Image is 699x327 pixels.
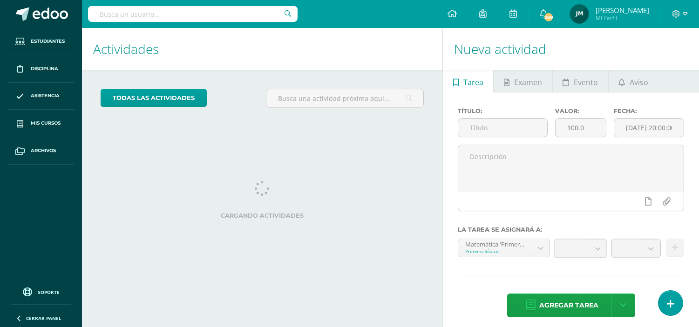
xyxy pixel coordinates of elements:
div: Primero Básico [465,248,525,254]
span: 259 [543,12,554,22]
input: Puntos máximos [556,119,605,137]
label: Fecha: [614,107,684,114]
a: Archivos [7,137,75,165]
span: Estudiantes [31,38,65,45]
span: Archivos [31,147,56,154]
label: La tarea se asignará a: [458,226,684,233]
label: Título: [458,107,548,114]
div: Matemática 'Primero Básico A' [465,239,525,248]
a: Asistencia [7,83,75,110]
label: Valor: [555,107,606,114]
input: Fecha de entrega [614,119,684,137]
label: Cargando actividades [101,212,424,219]
input: Busca una actividad próxima aquí... [266,89,423,107]
a: Tarea [443,70,493,93]
a: Soporte [11,285,71,298]
a: Examen [494,70,552,93]
a: todas las Actividades [101,89,207,107]
h1: Actividades [93,28,431,70]
a: Aviso [609,70,658,93]
span: Soporte [38,289,60,295]
span: Aviso [630,71,648,93]
a: Disciplina [7,55,75,83]
h1: Nueva actividad [454,28,688,70]
span: Mi Perfil [596,14,649,22]
span: Examen [514,71,542,93]
input: Título [458,119,547,137]
a: Matemática 'Primero Básico A'Primero Básico [458,239,550,257]
span: Evento [574,71,598,93]
span: Asistencia [31,92,60,100]
span: Tarea [463,71,483,93]
img: 12b7c84a092dbc0c2c2dfa63a40b0068.png [570,5,589,23]
span: Disciplina [31,65,58,73]
span: Agregar tarea [539,294,598,317]
a: Estudiantes [7,28,75,55]
a: Evento [553,70,608,93]
span: Cerrar panel [26,315,61,321]
a: Mis cursos [7,110,75,137]
span: [PERSON_NAME] [596,6,649,15]
span: Mis cursos [31,120,61,127]
input: Busca un usuario... [88,6,298,22]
